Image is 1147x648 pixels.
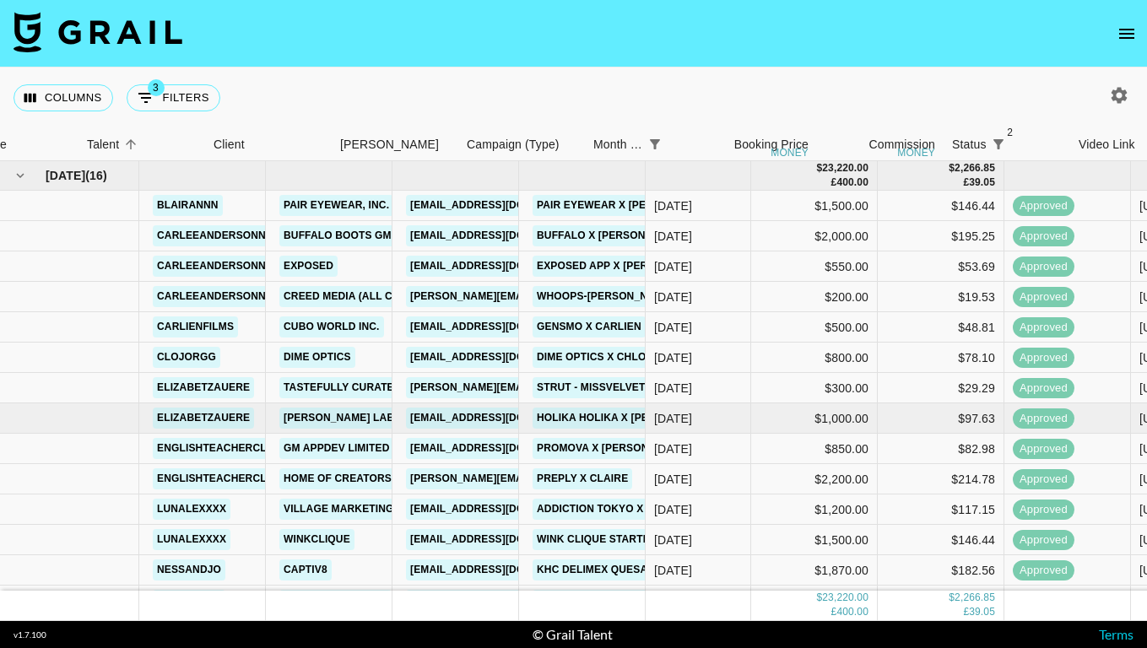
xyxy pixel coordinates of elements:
button: hide children [8,164,32,187]
div: Month Due [593,128,643,161]
div: Dec '24 [654,410,692,427]
div: $300.00 [751,373,878,403]
span: approved [1013,441,1074,457]
button: Show filters [127,84,220,111]
button: open drawer [1110,17,1144,51]
a: [PERSON_NAME] Labs Inc. [279,408,429,429]
a: carleeandersonnn [153,256,278,277]
div: 400.00 [836,606,868,620]
div: 2 active filters [987,132,1010,156]
div: Talent [87,128,119,161]
a: [EMAIL_ADDRESS][DOMAIN_NAME] [406,590,595,611]
div: Dec '24 [654,440,692,457]
div: $ [949,161,955,175]
div: 2,266.85 [955,161,995,175]
button: Sort [1010,132,1034,156]
div: Dec '24 [654,532,692,548]
div: $800.00 [751,343,878,373]
div: $1,000.00 [751,403,878,434]
a: Pair Eyewear x [PERSON_NAME] [533,195,719,216]
a: [EMAIL_ADDRESS][DOMAIN_NAME] [406,438,595,459]
div: $146.44 [878,525,1004,555]
div: 39.05 [969,175,995,190]
div: $1,200.00 [751,494,878,525]
a: nessandjo [153,590,225,611]
a: lunalexxxx [153,529,230,550]
div: Dec '24 [654,228,692,245]
a: Promova x [PERSON_NAME] [533,438,692,459]
a: englishteacherclaire [153,438,295,459]
a: Body Talk—[PERSON_NAME] [533,590,697,611]
div: Campaign (Type) [458,128,585,161]
a: Gensmo x Carlien [533,316,646,337]
a: Terms [1099,626,1133,642]
div: $146.44 [878,191,1004,221]
div: Dec '24 [654,471,692,488]
span: [DATE] [46,167,85,184]
div: 39.05 [969,606,995,620]
div: $29.29 [878,373,1004,403]
a: [EMAIL_ADDRESS][DOMAIN_NAME] [406,316,595,337]
a: KHC DeliMex Quesadillas [533,559,689,580]
div: $2,200.00 [751,464,878,494]
span: approved [1013,289,1074,305]
div: $ [816,591,822,606]
div: $48.81 [878,312,1004,343]
a: [EMAIL_ADDRESS][DOMAIN_NAME] [406,559,595,580]
div: $1,500.00 [751,525,878,555]
div: Booker [332,128,458,161]
a: GM Appdev Limited [279,438,393,459]
div: 23,220.00 [822,591,868,606]
div: $182.56 [878,555,1004,586]
div: £ [963,606,969,620]
a: carleeandersonnn [153,225,278,246]
button: Show filters [643,132,667,156]
div: 1 active filter [643,132,667,156]
div: 23,220.00 [822,161,868,175]
button: Sort [119,132,143,156]
div: v 1.7.100 [14,629,46,640]
button: Select columns [14,84,113,111]
a: Preply x Claire [533,468,632,489]
a: Village Marketing [279,499,398,520]
div: Dec '24 [654,197,692,214]
div: Status [944,128,1070,161]
a: [EMAIL_ADDRESS][DOMAIN_NAME] [406,225,595,246]
a: carlienfilms [153,316,238,337]
div: $53.69 [878,251,1004,282]
a: [EMAIL_ADDRESS][DOMAIN_NAME] [406,256,595,277]
div: 400.00 [836,175,868,190]
a: Exposed [279,256,338,277]
a: Strut - MissVelvet Filter [533,377,688,398]
div: $850.00 [751,434,878,464]
div: $78.10 [878,343,1004,373]
a: Cubo World Inc. [279,316,384,337]
span: approved [1013,411,1074,427]
div: Dec '24 [654,380,692,397]
span: approved [1013,320,1074,336]
span: approved [1013,532,1074,548]
span: approved [1013,229,1074,245]
a: [EMAIL_ADDRESS][DOMAIN_NAME] [406,499,595,520]
a: Wink Clique Starter Kit Campaign [533,529,739,550]
a: elizabetzauere [153,377,254,398]
a: [PERSON_NAME][EMAIL_ADDRESS][DOMAIN_NAME] [406,468,681,489]
div: Video Link [1079,128,1135,161]
div: $97.63 [878,403,1004,434]
a: [EMAIL_ADDRESS][DOMAIN_NAME] [406,408,595,429]
a: blairannn [153,195,223,216]
a: elizabetzauere [153,408,254,429]
div: Booking Price [734,128,809,161]
a: Dime Optics [279,347,355,368]
div: $550.00 [751,251,878,282]
div: Dec '24 [654,562,692,579]
a: Creed Media (All Campaigns) [279,286,455,307]
span: approved [1013,472,1074,488]
a: clojorgg [153,347,220,368]
div: $250.00 [751,586,878,616]
div: $1,870.00 [751,555,878,586]
span: 3 [148,79,165,96]
a: englishteacherclaire [153,468,295,489]
a: Pair Eyewear, Inc. [279,195,393,216]
div: $200.00 [751,282,878,312]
